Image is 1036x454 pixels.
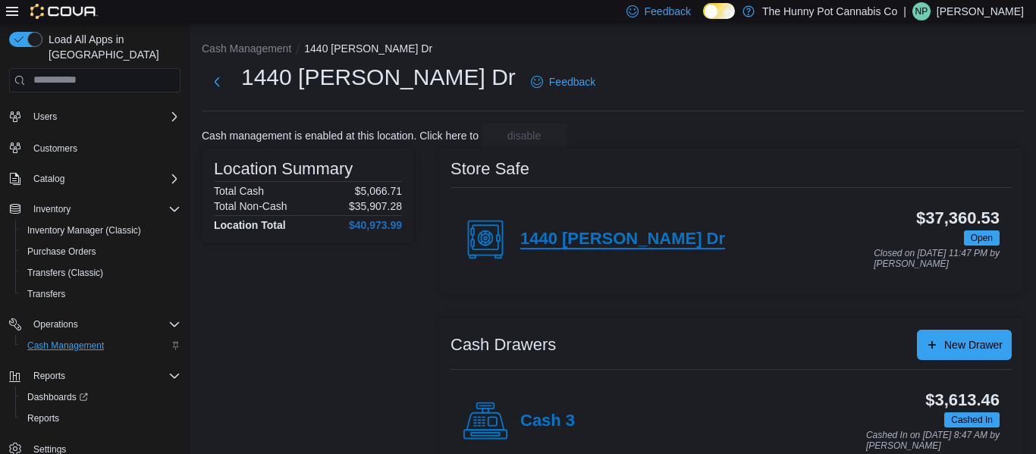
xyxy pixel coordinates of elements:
[3,136,187,158] button: Customers
[42,32,181,62] span: Load All Apps in [GEOGRAPHIC_DATA]
[916,209,1000,227] h3: $37,360.53
[525,67,601,97] a: Feedback
[3,199,187,220] button: Inventory
[703,19,704,20] span: Dark Mode
[27,315,84,333] button: Operations
[27,267,103,279] span: Transfers (Classic)
[202,42,291,55] button: Cash Management
[30,4,98,19] img: Cova
[944,412,1000,427] span: Cashed In
[27,108,181,126] span: Users
[202,130,479,142] p: Cash management is enabled at this location. Click here to
[27,170,71,188] button: Catalog
[3,314,187,335] button: Operations
[944,337,1003,352] span: New Drawer
[451,160,529,178] h3: Store Safe
[21,264,181,282] span: Transfers (Classic)
[27,412,59,424] span: Reports
[21,337,110,355] a: Cash Management
[214,185,264,197] h6: Total Cash
[15,262,187,283] button: Transfers (Classic)
[33,203,71,215] span: Inventory
[15,283,187,305] button: Transfers
[27,367,71,385] button: Reports
[21,264,109,282] a: Transfers (Classic)
[549,74,595,89] span: Feedback
[21,285,181,303] span: Transfers
[355,185,402,197] p: $5,066.71
[15,220,187,241] button: Inventory Manager (Classic)
[15,241,187,262] button: Purchase Orders
[21,388,94,406] a: Dashboards
[33,370,65,382] span: Reports
[304,42,432,55] button: 1440 [PERSON_NAME] Dr
[762,2,897,20] p: The Hunny Pot Cannabis Co
[21,409,181,427] span: Reports
[903,2,906,20] p: |
[202,41,1024,59] nav: An example of EuiBreadcrumbs
[214,200,287,212] h6: Total Non-Cash
[645,4,691,19] span: Feedback
[507,128,541,143] span: disable
[241,62,516,92] h1: 1440 [PERSON_NAME] Dr
[349,200,402,212] p: $35,907.28
[866,431,1000,451] p: Cashed In on [DATE] 8:47 AM by [PERSON_NAME]
[33,318,78,330] span: Operations
[21,409,65,427] a: Reports
[520,230,725,249] h4: 1440 [PERSON_NAME] Dr
[33,142,77,155] span: Customers
[214,160,353,178] h3: Location Summary
[21,221,147,240] a: Inventory Manager (Classic)
[27,200,77,218] button: Inventory
[27,170,181,188] span: Catalog
[27,108,63,126] button: Users
[27,246,96,258] span: Purchase Orders
[33,173,64,185] span: Catalog
[925,391,1000,409] h3: $3,613.46
[27,367,181,385] span: Reports
[21,337,181,355] span: Cash Management
[349,219,402,231] h4: $40,973.99
[951,413,993,427] span: Cashed In
[27,138,181,157] span: Customers
[27,340,104,352] span: Cash Management
[27,139,83,158] a: Customers
[15,335,187,356] button: Cash Management
[27,200,181,218] span: Inventory
[202,67,232,97] button: Next
[15,408,187,429] button: Reports
[21,221,181,240] span: Inventory Manager (Classic)
[27,315,181,333] span: Operations
[21,388,181,406] span: Dashboards
[912,2,931,20] div: Nick Parks
[21,243,181,261] span: Purchase Orders
[451,336,556,354] h3: Cash Drawers
[482,124,567,148] button: disable
[520,412,575,431] h4: Cash 3
[27,224,141,236] span: Inventory Manager (Classic)
[915,2,928,20] span: NP
[33,111,57,123] span: Users
[3,106,187,127] button: Users
[21,243,102,261] a: Purchase Orders
[971,231,993,245] span: Open
[874,249,1000,269] p: Closed on [DATE] 11:47 PM by [PERSON_NAME]
[703,3,735,19] input: Dark Mode
[27,391,88,403] span: Dashboards
[214,219,286,231] h4: Location Total
[27,288,65,300] span: Transfers
[3,365,187,387] button: Reports
[917,330,1012,360] button: New Drawer
[21,285,71,303] a: Transfers
[3,168,187,189] button: Catalog
[964,230,1000,246] span: Open
[937,2,1024,20] p: [PERSON_NAME]
[15,387,187,408] a: Dashboards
